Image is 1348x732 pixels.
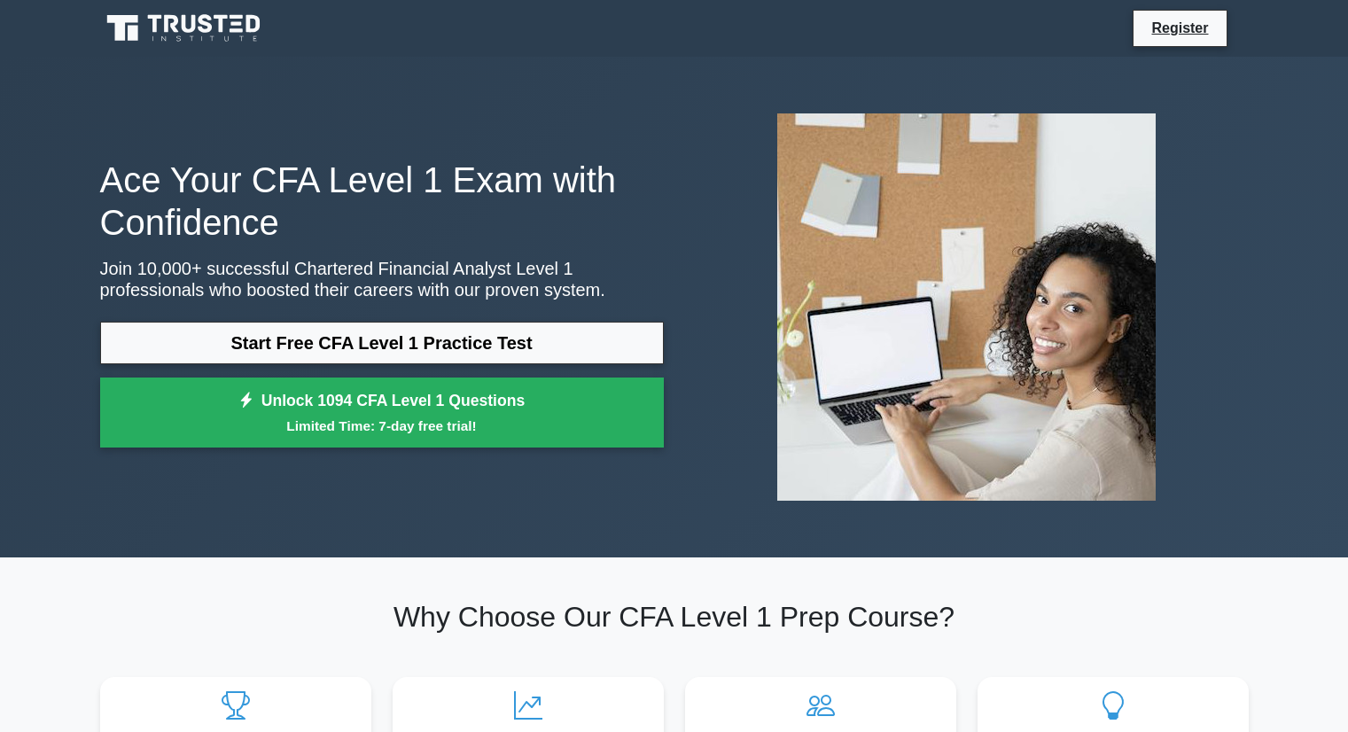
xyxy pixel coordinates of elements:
p: Join 10,000+ successful Chartered Financial Analyst Level 1 professionals who boosted their caree... [100,258,664,300]
a: Register [1141,17,1219,39]
a: Start Free CFA Level 1 Practice Test [100,322,664,364]
a: Unlock 1094 CFA Level 1 QuestionsLimited Time: 7-day free trial! [100,378,664,448]
small: Limited Time: 7-day free trial! [122,416,642,436]
h2: Why Choose Our CFA Level 1 Prep Course? [100,600,1249,634]
h1: Ace Your CFA Level 1 Exam with Confidence [100,159,664,244]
